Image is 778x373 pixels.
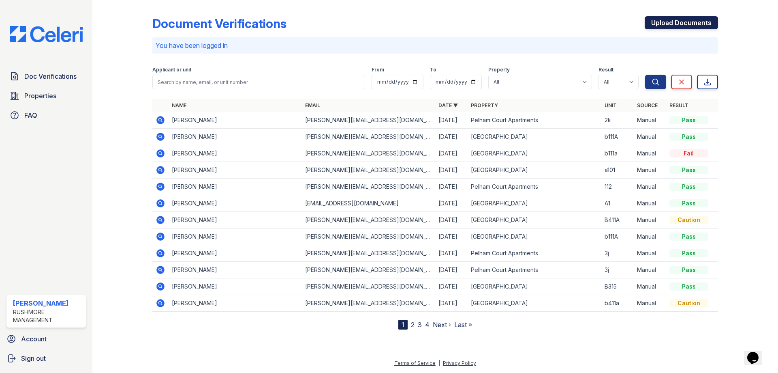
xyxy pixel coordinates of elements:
span: FAQ [24,110,37,120]
a: FAQ [6,107,86,123]
td: [PERSON_NAME] [169,212,302,229]
a: Date ▼ [438,102,458,108]
td: b111A [601,129,634,145]
div: Pass [669,282,708,291]
label: Result [598,67,613,73]
td: [DATE] [435,262,468,278]
td: Pelham Court Apartments [468,179,601,195]
div: Pass [669,183,708,191]
div: Pass [669,249,708,257]
a: Account [3,331,89,347]
td: [PERSON_NAME][EMAIL_ADDRESS][DOMAIN_NAME] [302,295,435,312]
a: Unit [605,102,617,108]
td: [PERSON_NAME][EMAIL_ADDRESS][DOMAIN_NAME] [302,129,435,145]
td: [DATE] [435,212,468,229]
input: Search by name, email, or unit number [152,75,365,89]
td: Manual [634,195,666,212]
td: [PERSON_NAME] [169,129,302,145]
a: Source [637,102,658,108]
td: [PERSON_NAME][EMAIL_ADDRESS][DOMAIN_NAME] [302,278,435,295]
td: [PERSON_NAME] [169,295,302,312]
label: Property [488,67,510,73]
td: Pelham Court Apartments [468,245,601,262]
td: a101 [601,162,634,179]
td: [PERSON_NAME] [169,145,302,162]
td: b411a [601,295,634,312]
div: Pass [669,116,708,124]
td: B411A [601,212,634,229]
td: [PERSON_NAME] [169,245,302,262]
div: Caution [669,299,708,307]
div: [PERSON_NAME] [13,298,83,308]
a: Name [172,102,186,108]
div: Pass [669,133,708,141]
a: Sign out [3,350,89,367]
td: [GEOGRAPHIC_DATA] [468,129,601,145]
td: Manual [634,295,666,312]
td: [DATE] [435,112,468,129]
label: Applicant or unit [152,67,191,73]
td: [PERSON_NAME] [169,278,302,295]
td: [DATE] [435,278,468,295]
div: Pass [669,199,708,207]
div: Pass [669,266,708,274]
td: Manual [634,245,666,262]
a: Upload Documents [645,16,718,29]
td: [PERSON_NAME] [169,162,302,179]
td: B315 [601,278,634,295]
td: [GEOGRAPHIC_DATA] [468,295,601,312]
td: [GEOGRAPHIC_DATA] [468,145,601,162]
td: Manual [634,278,666,295]
td: [PERSON_NAME][EMAIL_ADDRESS][DOMAIN_NAME] [302,245,435,262]
td: [PERSON_NAME][EMAIL_ADDRESS][DOMAIN_NAME] [302,179,435,195]
span: Properties [24,91,56,101]
td: [PERSON_NAME] [169,229,302,245]
td: Manual [634,112,666,129]
td: Pelham Court Apartments [468,112,601,129]
td: 3j [601,262,634,278]
td: [DATE] [435,195,468,212]
label: From [372,67,384,73]
td: Manual [634,212,666,229]
td: [PERSON_NAME] [169,179,302,195]
iframe: chat widget [744,341,770,365]
td: [GEOGRAPHIC_DATA] [468,229,601,245]
td: [DATE] [435,229,468,245]
td: [DATE] [435,129,468,145]
td: [PERSON_NAME][EMAIL_ADDRESS][DOMAIN_NAME] [302,162,435,179]
td: [PERSON_NAME] [169,112,302,129]
td: [PERSON_NAME][EMAIL_ADDRESS][DOMAIN_NAME] [302,145,435,162]
td: Manual [634,162,666,179]
td: Manual [634,129,666,145]
td: [PERSON_NAME][EMAIL_ADDRESS][DOMAIN_NAME] [302,262,435,278]
div: Pass [669,233,708,241]
td: [GEOGRAPHIC_DATA] [468,212,601,229]
a: 2 [411,321,415,329]
td: Manual [634,262,666,278]
label: To [430,67,436,73]
a: 4 [425,321,430,329]
td: b111A [601,229,634,245]
td: [DATE] [435,295,468,312]
td: 112 [601,179,634,195]
a: Terms of Service [394,360,436,366]
td: Pelham Court Apartments [468,262,601,278]
div: | [438,360,440,366]
a: Privacy Policy [443,360,476,366]
td: [GEOGRAPHIC_DATA] [468,162,601,179]
td: Manual [634,145,666,162]
td: [PERSON_NAME][EMAIL_ADDRESS][DOMAIN_NAME] [302,212,435,229]
span: Sign out [21,354,46,363]
td: [PERSON_NAME] [169,195,302,212]
td: A1 [601,195,634,212]
div: Rushmore Management [13,308,83,324]
td: [PERSON_NAME] [169,262,302,278]
p: You have been logged in [156,41,715,50]
a: Last » [454,321,472,329]
div: 1 [398,320,408,330]
a: Properties [6,88,86,104]
td: [DATE] [435,245,468,262]
td: [GEOGRAPHIC_DATA] [468,278,601,295]
a: Property [471,102,498,108]
span: Doc Verifications [24,71,77,81]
